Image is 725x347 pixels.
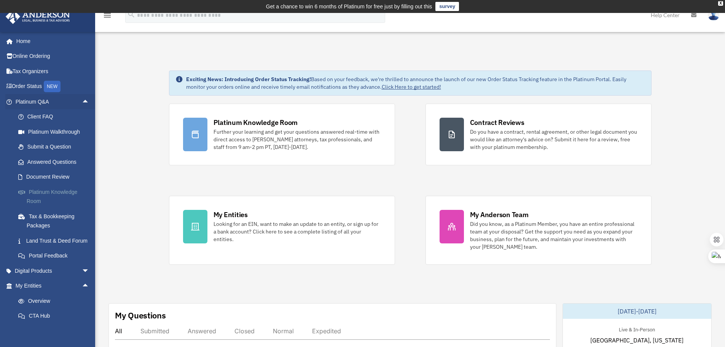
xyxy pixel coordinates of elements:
[11,124,101,139] a: Platinum Walkthrough
[11,233,101,248] a: Land Trust & Deed Forum
[11,309,101,324] a: CTA Hub
[11,139,101,155] a: Submit a Question
[5,263,101,278] a: Digital Productsarrow_drop_down
[563,304,711,319] div: [DATE]-[DATE]
[140,327,169,335] div: Submitted
[11,109,101,125] a: Client FAQ
[613,325,661,333] div: Live & In-Person
[214,220,381,243] div: Looking for an EIN, want to make an update to an entity, or sign up for a bank account? Click her...
[470,118,524,127] div: Contract Reviews
[470,128,637,151] div: Do you have a contract, rental agreement, or other legal document you would like an attorney's ad...
[5,49,101,64] a: Online Ordering
[103,11,112,20] i: menu
[266,2,432,11] div: Get a chance to win 6 months of Platinum for free just by filling out this
[115,310,166,321] div: My Questions
[5,278,101,294] a: My Entitiesarrow_drop_up
[214,210,248,219] div: My Entities
[234,327,255,335] div: Closed
[82,278,97,294] span: arrow_drop_up
[435,2,459,11] a: survey
[82,94,97,110] span: arrow_drop_up
[470,220,637,251] div: Did you know, as a Platinum Member, you have an entire professional team at your disposal? Get th...
[5,34,97,49] a: Home
[214,128,381,151] div: Further your learning and get your questions answered real-time with direct access to [PERSON_NAM...
[5,94,101,109] a: Platinum Q&Aarrow_drop_up
[382,83,441,90] a: Click Here to get started!
[188,327,216,335] div: Answered
[82,263,97,279] span: arrow_drop_down
[470,210,529,219] div: My Anderson Team
[186,75,645,91] div: Based on your feedback, we're thrilled to announce the launch of our new Order Status Tracking fe...
[44,81,61,92] div: NEW
[425,104,652,165] a: Contract Reviews Do you have a contract, rental agreement, or other legal document you would like...
[11,184,101,209] a: Platinum Knowledge Room
[186,76,311,83] strong: Exciting News: Introducing Order Status Tracking!
[312,327,341,335] div: Expedited
[5,64,101,79] a: Tax Organizers
[273,327,294,335] div: Normal
[115,327,122,335] div: All
[718,1,723,6] div: close
[169,196,395,265] a: My Entities Looking for an EIN, want to make an update to an entity, or sign up for a bank accoun...
[11,293,101,309] a: Overview
[3,9,72,24] img: Anderson Advisors Platinum Portal
[5,79,101,94] a: Order StatusNEW
[11,248,101,264] a: Portal Feedback
[11,170,101,185] a: Document Review
[169,104,395,165] a: Platinum Knowledge Room Further your learning and get your questions answered real-time with dire...
[11,154,101,170] a: Answered Questions
[590,336,684,345] span: [GEOGRAPHIC_DATA], [US_STATE]
[127,10,135,19] i: search
[708,10,719,21] img: User Pic
[214,118,298,127] div: Platinum Knowledge Room
[11,209,101,233] a: Tax & Bookkeeping Packages
[103,13,112,20] a: menu
[425,196,652,265] a: My Anderson Team Did you know, as a Platinum Member, you have an entire professional team at your...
